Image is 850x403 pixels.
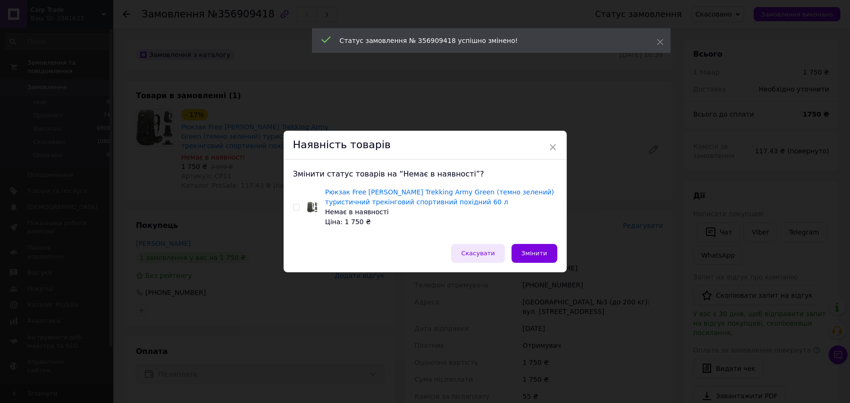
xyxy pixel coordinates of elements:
[325,207,557,217] div: Немає в наявності
[522,250,547,257] span: Змінити
[512,244,557,263] button: Змінити
[325,217,557,227] div: Ціна: 1 750 ₴
[293,169,557,179] div: Змінити статус товарів на “Немає в наявності”?
[340,36,633,45] div: Статус замовлення № 356909418 успішно змінено!
[549,139,557,155] span: ×
[451,244,505,263] button: Скасувати
[325,188,554,206] a: Рюкзак Free [PERSON_NAME] Trekking Army Green (темно зелений) туристичний трекінговий спортивний ...
[284,131,567,160] div: Наявність товарів
[461,250,495,257] span: Скасувати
